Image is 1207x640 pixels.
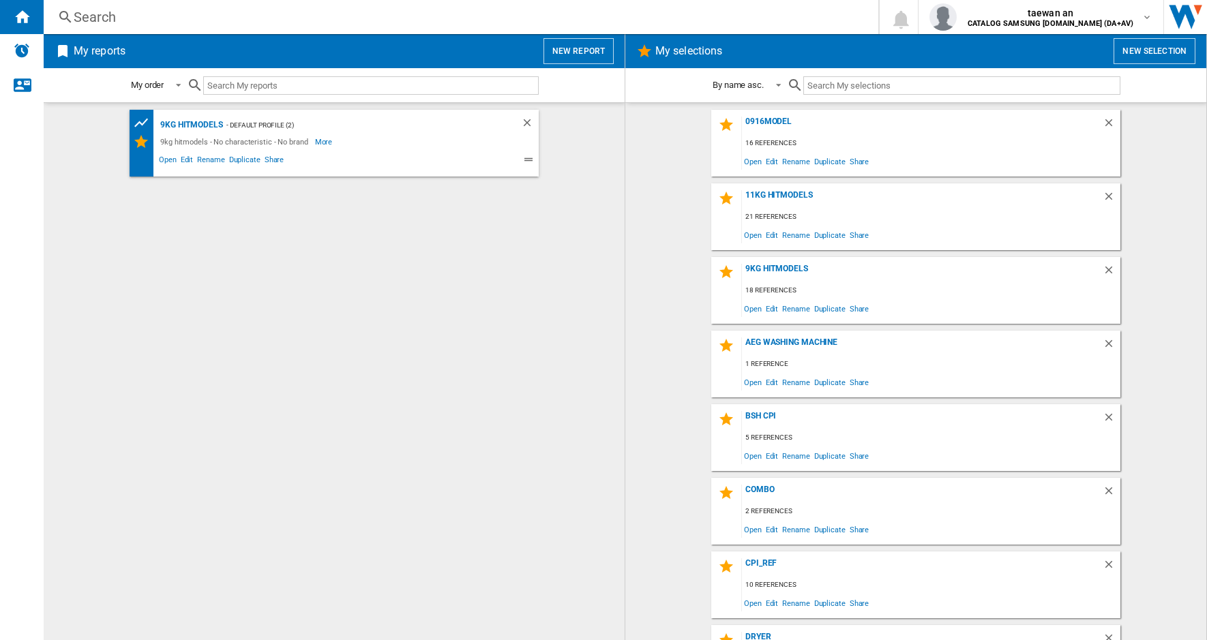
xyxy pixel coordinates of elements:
span: Open [742,373,764,391]
div: 2 references [742,503,1120,520]
div: By name asc. [713,80,764,90]
div: Combo [742,485,1103,503]
span: Open [742,152,764,170]
span: Edit [764,446,781,465]
span: Open [742,299,764,318]
span: Rename [780,373,811,391]
span: Duplicate [812,520,848,538]
div: 21 references [742,209,1120,226]
span: Rename [780,594,811,612]
div: 0916model [742,117,1103,135]
span: Share [848,520,871,538]
div: 5 references [742,429,1120,446]
div: Delete [521,117,539,134]
span: Rename [780,299,811,318]
div: Delete [1103,558,1120,577]
div: 9kg hitmodels - No characteristic - No brand [157,134,315,150]
span: Duplicate [227,153,263,170]
div: 1 reference [742,356,1120,373]
img: alerts-logo.svg [14,42,30,59]
div: - Default profile (2) [223,117,494,134]
span: More [315,134,335,150]
div: Delete [1103,190,1120,209]
span: Open [742,446,764,465]
div: Delete [1103,264,1120,282]
span: Edit [764,373,781,391]
span: Share [848,446,871,465]
span: Open [157,153,179,170]
div: bsh cpi [742,411,1103,429]
img: profile.jpg [929,3,957,31]
h2: My selections [653,38,725,64]
span: Open [742,226,764,244]
span: Rename [780,152,811,170]
div: Delete [1103,337,1120,356]
span: Duplicate [812,152,848,170]
input: Search My selections [803,76,1120,95]
span: Edit [764,152,781,170]
div: Search [74,7,843,27]
div: 9kg hitmodels [157,117,223,134]
div: Delete [1103,117,1120,135]
span: Share [848,299,871,318]
span: Open [742,594,764,612]
div: My order [131,80,164,90]
button: New report [543,38,614,64]
button: New selection [1114,38,1195,64]
b: CATALOG SAMSUNG [DOMAIN_NAME] (DA+AV) [968,19,1133,28]
div: My Selections [133,134,157,150]
div: Delete [1103,411,1120,429]
div: 9kg hitmodels [742,264,1103,282]
span: Share [848,594,871,612]
div: 16 references [742,135,1120,152]
input: Search My reports [203,76,539,95]
span: Rename [780,520,811,538]
div: 11kg hitmodels [742,190,1103,209]
span: Edit [764,594,781,612]
span: Duplicate [812,299,848,318]
span: Share [848,152,871,170]
span: Edit [764,226,781,244]
span: Edit [764,520,781,538]
span: Share [848,373,871,391]
span: Duplicate [812,226,848,244]
div: CPI_REF [742,558,1103,577]
div: Delete [1103,485,1120,503]
span: Open [742,520,764,538]
span: Duplicate [812,373,848,391]
span: Rename [780,446,811,465]
span: Duplicate [812,594,848,612]
h2: My reports [71,38,128,64]
span: Edit [179,153,196,170]
span: Duplicate [812,446,848,465]
span: Share [848,226,871,244]
span: Rename [780,226,811,244]
span: Edit [764,299,781,318]
div: Product prices grid [133,115,157,132]
span: taewan an [968,6,1133,20]
span: Share [263,153,286,170]
div: 10 references [742,577,1120,594]
span: Rename [195,153,226,170]
div: 18 references [742,282,1120,299]
div: AEG Washing Machine [742,337,1103,356]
